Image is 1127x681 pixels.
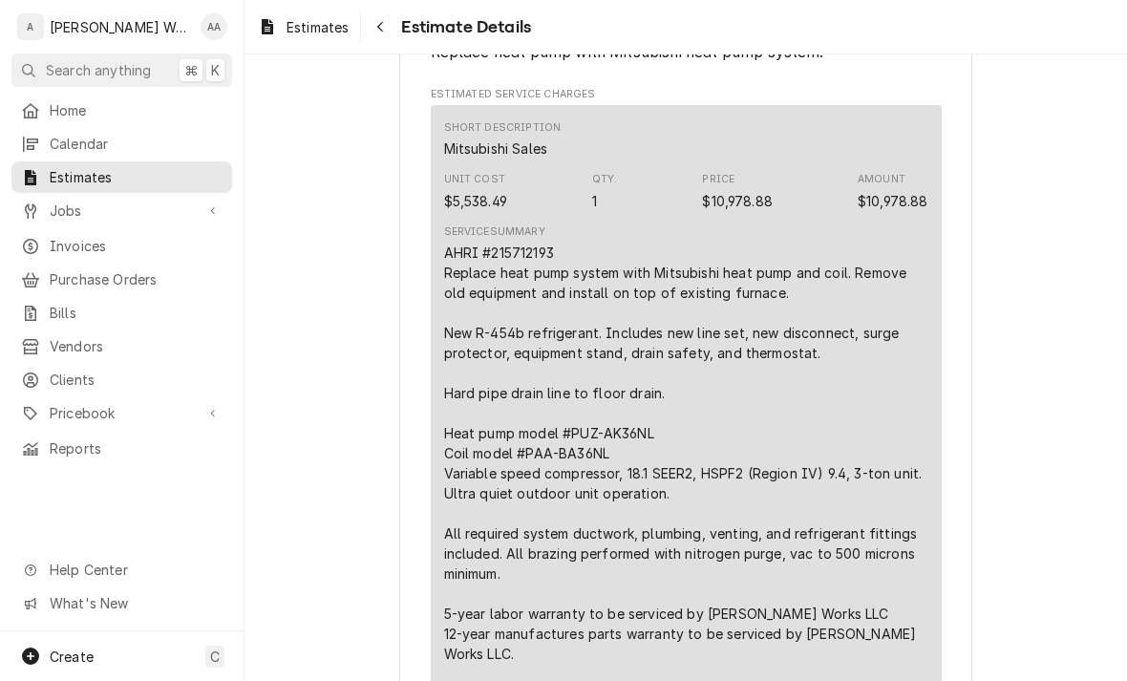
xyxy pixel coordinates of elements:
[50,560,221,580] span: Help Center
[50,201,194,221] span: Jobs
[184,60,198,80] span: ⌘
[46,60,151,80] span: Search anything
[11,95,232,126] a: Home
[444,224,545,240] div: Service Summary
[11,554,232,585] a: Go to Help Center
[11,264,232,295] a: Purchase Orders
[702,172,734,187] div: Price
[702,172,773,210] div: Price
[395,14,531,40] span: Estimate Details
[50,593,221,613] span: What's New
[287,17,349,37] span: Estimates
[592,172,618,187] div: Qty.
[50,649,94,665] span: Create
[50,336,223,356] span: Vendors
[201,13,227,40] div: Aaron Anderson's Avatar
[201,13,227,40] div: AA
[431,43,824,61] span: Replace heat pump with Mitsubishi heat pump system.
[50,134,223,154] span: Calendar
[431,87,942,102] span: Estimated Service Charges
[50,269,223,289] span: Purchase Orders
[50,370,223,390] span: Clients
[444,120,562,159] div: Short Description
[11,397,232,429] a: Go to Pricebook
[50,17,190,37] div: [PERSON_NAME] Works LLC
[592,191,597,211] div: Quantity
[365,11,395,42] button: Navigate back
[50,403,194,423] span: Pricebook
[211,60,220,80] span: K
[11,161,232,193] a: Estimates
[50,167,223,187] span: Estimates
[50,236,223,256] span: Invoices
[592,172,618,210] div: Quantity
[11,433,232,464] a: Reports
[210,647,220,667] span: C
[702,191,773,211] div: Price
[858,191,928,211] div: Amount
[11,195,232,226] a: Go to Jobs
[50,100,223,120] span: Home
[11,587,232,619] a: Go to What's New
[444,138,548,159] div: Short Description
[250,11,356,43] a: Estimates
[444,120,562,136] div: Short Description
[858,172,928,210] div: Amount
[444,172,507,210] div: Cost
[11,230,232,262] a: Invoices
[444,172,505,187] div: Unit Cost
[11,330,232,362] a: Vendors
[858,172,905,187] div: Amount
[11,53,232,87] button: Search anything⌘K
[11,297,232,329] a: Bills
[50,438,223,458] span: Reports
[17,13,44,40] div: A
[11,364,232,395] a: Clients
[444,191,507,211] div: Cost
[50,303,223,323] span: Bills
[11,128,232,160] a: Calendar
